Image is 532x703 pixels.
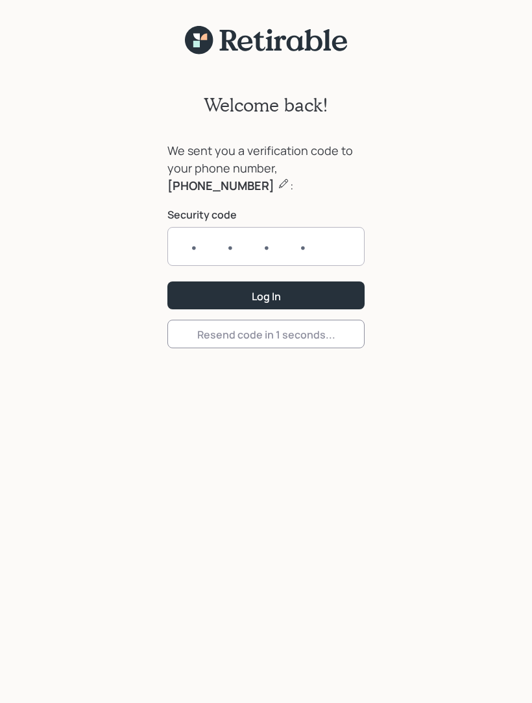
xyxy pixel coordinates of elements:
input: •••• [167,227,365,266]
b: [PHONE_NUMBER] [167,178,274,193]
label: Security code [167,208,365,222]
button: Resend code in 1 seconds... [167,320,365,348]
div: Resend code in 1 seconds... [197,328,335,342]
h2: Welcome back! [204,94,328,116]
div: We sent you a verification code to your phone number, : [167,142,365,195]
div: Log In [252,289,281,304]
button: Log In [167,281,365,309]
